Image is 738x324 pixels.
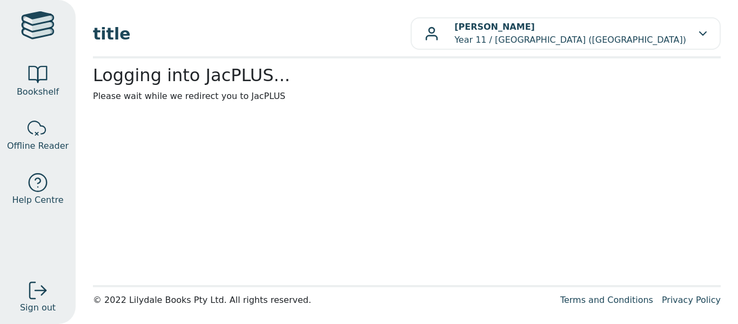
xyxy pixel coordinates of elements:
[454,21,686,47] p: Year 11 / [GEOGRAPHIC_DATA] ([GEOGRAPHIC_DATA])
[20,301,56,314] span: Sign out
[12,194,63,207] span: Help Centre
[93,90,721,103] p: Please wait while we redirect you to JacPLUS
[93,294,552,307] div: © 2022 Lilydale Books Pty Ltd. All rights reserved.
[93,65,721,85] h2: Logging into JacPLUS...
[411,17,721,50] button: [PERSON_NAME]Year 11 / [GEOGRAPHIC_DATA] ([GEOGRAPHIC_DATA])
[93,22,411,46] span: title
[662,295,721,305] a: Privacy Policy
[17,85,59,98] span: Bookshelf
[454,22,535,32] b: [PERSON_NAME]
[560,295,653,305] a: Terms and Conditions
[7,140,69,153] span: Offline Reader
